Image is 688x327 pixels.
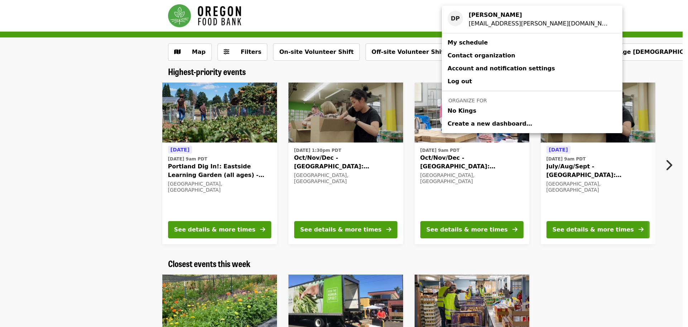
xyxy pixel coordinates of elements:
[442,9,622,30] a: DP[PERSON_NAME][EMAIL_ADDRESS][PERSON_NAME][DOMAIN_NAME]
[448,65,555,72] span: Account and notification settings
[448,107,476,115] span: No Kings
[442,49,622,62] a: Contact organization
[469,19,611,28] div: dpobanz.pobanz@gmail.com
[448,39,488,46] span: My schedule
[448,98,487,103] span: Organize for
[448,11,463,26] div: DP
[448,78,472,85] span: Log out
[442,117,622,130] a: Create a new dashboard…
[469,11,611,19] div: Deanna Pobanz
[442,62,622,75] a: Account and notification settings
[448,120,532,127] span: Create a new dashboard…
[442,36,622,49] a: My schedule
[448,52,515,59] span: Contact organization
[442,104,622,117] a: No Kings
[442,75,622,88] a: Log out
[469,11,522,18] strong: [PERSON_NAME]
